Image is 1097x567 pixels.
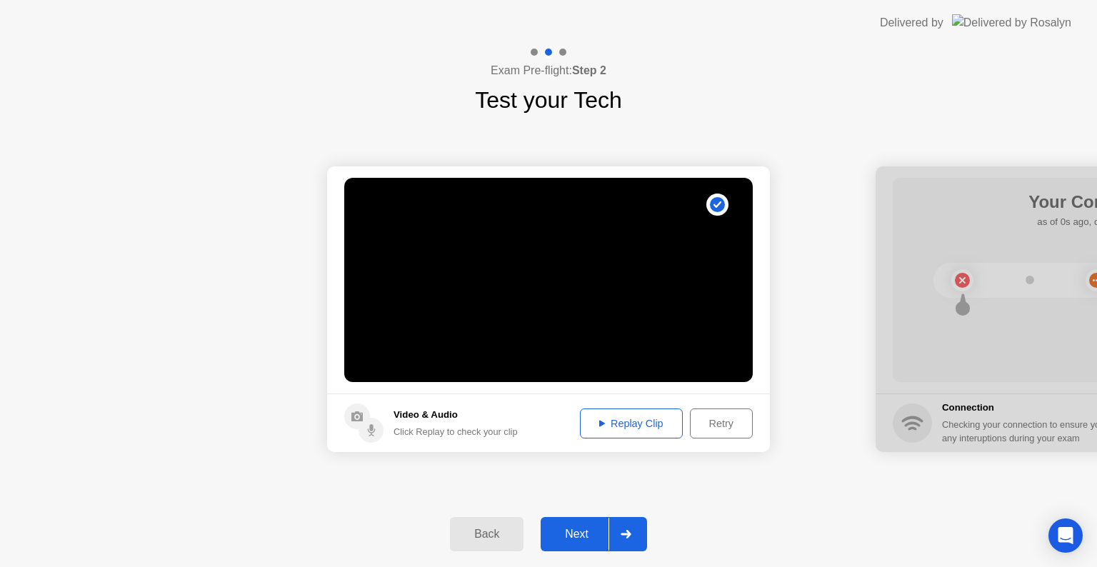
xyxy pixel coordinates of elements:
[1048,518,1083,553] div: Open Intercom Messenger
[394,425,518,438] div: Click Replay to check your clip
[690,408,753,438] button: Retry
[475,83,622,117] h1: Test your Tech
[454,528,519,541] div: Back
[541,517,647,551] button: Next
[952,14,1071,31] img: Delivered by Rosalyn
[394,408,518,422] h5: Video & Audio
[491,62,606,79] h4: Exam Pre-flight:
[585,418,678,429] div: Replay Clip
[880,14,943,31] div: Delivered by
[450,517,524,551] button: Back
[695,418,748,429] div: Retry
[572,64,606,76] b: Step 2
[580,408,683,438] button: Replay Clip
[545,528,608,541] div: Next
